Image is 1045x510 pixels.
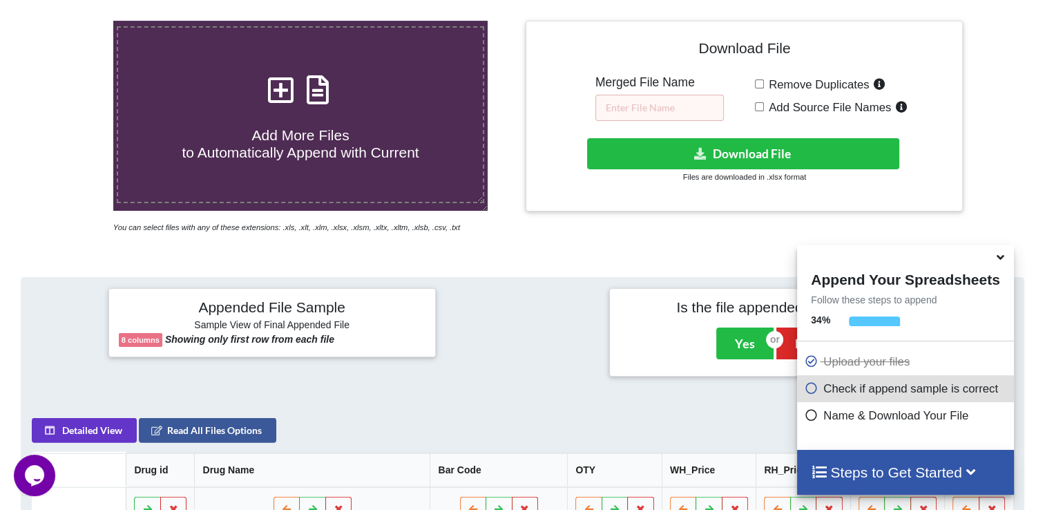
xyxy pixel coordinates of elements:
[194,453,430,487] th: Drug Name
[797,293,1013,307] p: Follow these steps to append
[764,78,870,91] span: Remove Duplicates
[32,417,137,442] button: Detailed View
[804,353,1010,370] p: Upload your files
[126,453,194,487] th: Drug id
[595,75,724,90] h5: Merged File Name
[14,455,58,496] iframe: chat widget
[536,31,952,70] h4: Download File
[756,453,850,487] th: RH_Price
[182,127,419,160] span: Add More Files to Automatically Append with Current
[567,453,662,487] th: OTY
[764,101,891,114] span: Add Source File Names
[587,138,899,169] button: Download File
[716,328,774,359] button: Yes
[430,453,567,487] th: Bar Code
[165,334,334,345] b: Showing only first row from each file
[662,453,756,487] th: WH_Price
[683,173,806,181] small: Files are downloaded in .xlsx format
[139,417,276,442] button: Read All Files Options
[776,328,830,359] button: No
[620,299,926,316] h4: Is the file appended correctly?
[113,223,460,232] i: You can select files with any of these extensions: .xls, .xlt, .xlm, .xlsx, .xlsm, .xltx, .xltm, ...
[119,299,425,318] h4: Appended File Sample
[595,95,724,121] input: Enter File Name
[119,319,425,333] h6: Sample View of Final Appended File
[811,314,830,325] b: 34 %
[804,407,1010,424] p: Name & Download Your File
[811,464,999,481] h4: Steps to Get Started
[797,267,1013,288] h4: Append Your Spreadsheets
[804,380,1010,397] p: Check if append sample is correct
[122,336,160,344] b: 8 columns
